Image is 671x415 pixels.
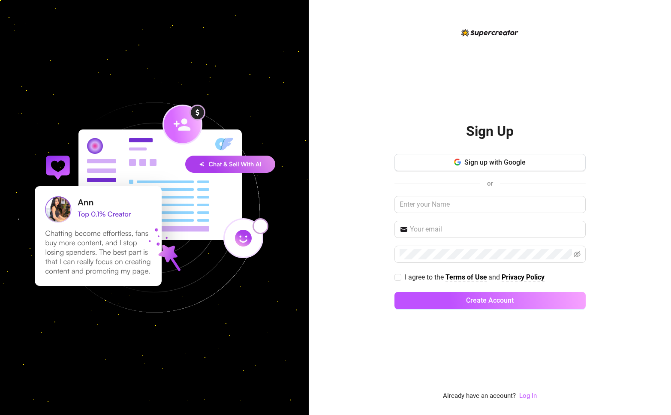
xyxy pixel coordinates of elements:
[394,292,586,309] button: Create Account
[502,273,545,282] a: Privacy Policy
[410,224,581,235] input: Your email
[488,273,502,281] span: and
[574,251,581,258] span: eye-invisible
[519,392,537,400] a: Log In
[464,158,526,166] span: Sign up with Google
[443,391,516,401] span: Already have an account?
[394,154,586,171] button: Sign up with Google
[6,59,303,356] img: signup-background-D0MIrEPF.svg
[487,180,493,187] span: or
[445,273,487,281] strong: Terms of Use
[394,196,586,213] input: Enter your Name
[502,273,545,281] strong: Privacy Policy
[461,29,518,36] img: logo-BBDzfeDw.svg
[466,296,514,304] span: Create Account
[405,273,445,281] span: I agree to the
[519,391,537,401] a: Log In
[466,123,514,140] h2: Sign Up
[445,273,487,282] a: Terms of Use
